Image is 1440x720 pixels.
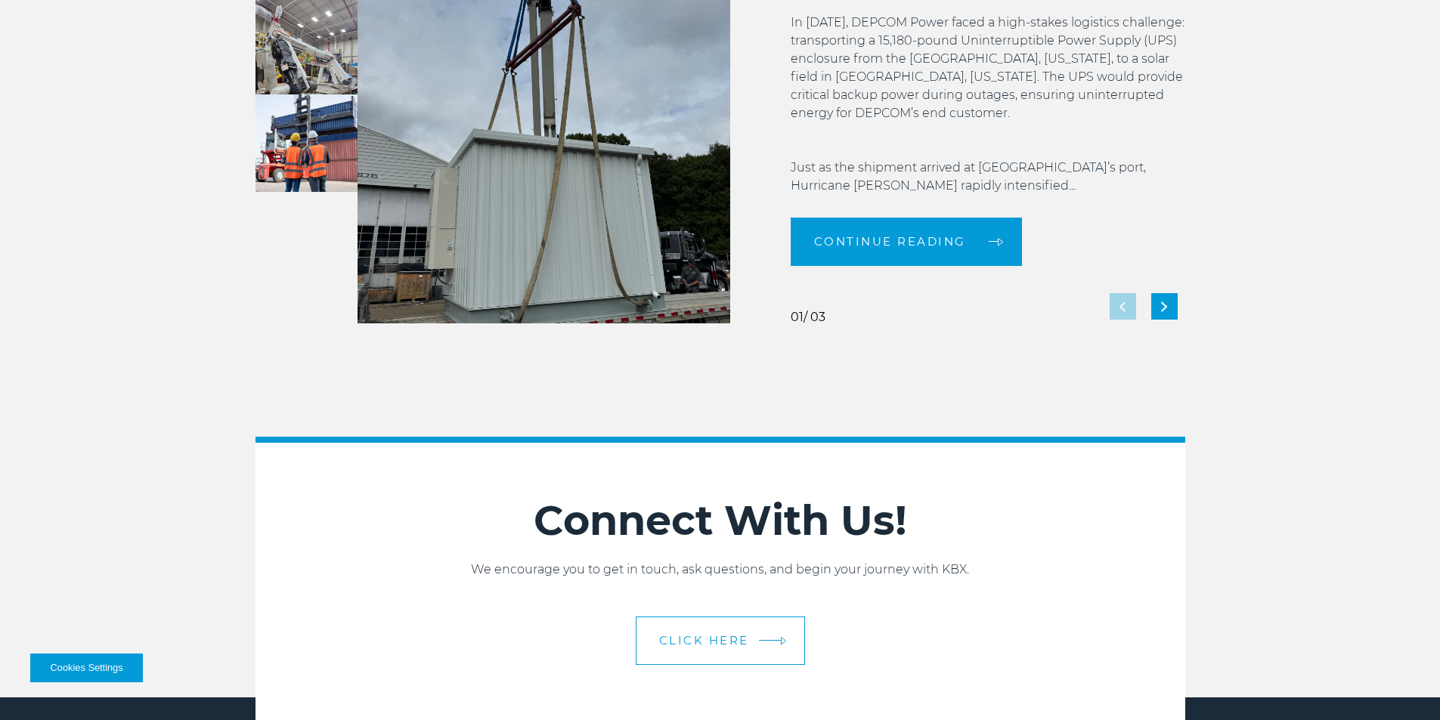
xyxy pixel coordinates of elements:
[791,218,1022,266] a: Continue reading arrow arrow
[636,616,805,665] a: CLICK HERE arrow arrow
[255,561,1185,579] p: We encourage you to get in touch, ask questions, and begin your journey with KBX.
[780,637,786,645] img: arrow
[1364,647,1440,720] iframe: Chat Widget
[1151,293,1178,320] div: Next slide
[255,94,358,192] img: Delivering Critical Equipment for Koch Methanol
[791,14,1185,195] p: In [DATE], DEPCOM Power faced a high-stakes logistics challenge: transporting a 15,180-pound Unin...
[30,654,143,682] button: Cookies Settings
[255,496,1185,545] h2: Connect With Us!
[1161,301,1167,311] img: next slide
[814,236,966,247] span: Continue reading
[791,310,804,324] span: 01
[791,311,825,323] div: / 03
[659,635,749,646] span: CLICK HERE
